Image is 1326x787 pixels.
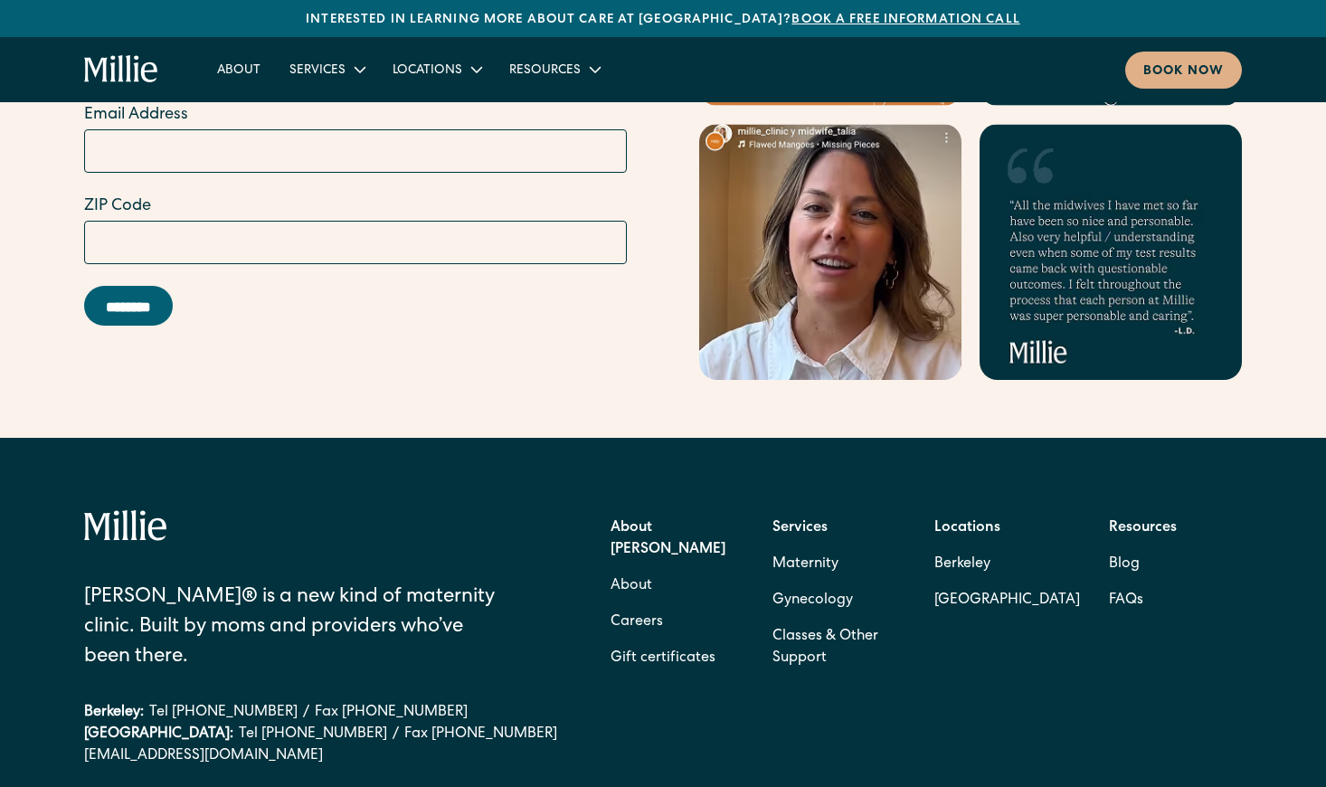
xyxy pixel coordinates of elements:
div: Book now [1143,62,1224,81]
label: ZIP Code [84,194,627,219]
a: Tel [PHONE_NUMBER] [149,702,298,724]
div: Berkeley: [84,702,144,724]
div: / [393,724,399,745]
a: About [203,54,275,84]
a: [GEOGRAPHIC_DATA] [934,583,1080,619]
div: Resources [495,54,613,84]
a: About [611,568,652,604]
a: [EMAIL_ADDRESS][DOMAIN_NAME] [84,745,557,767]
div: Services [289,62,346,81]
a: FAQs [1109,583,1143,619]
div: Locations [393,62,462,81]
div: Locations [378,54,495,84]
a: home [84,55,159,84]
strong: Services [772,521,828,536]
div: Services [275,54,378,84]
a: Tel [PHONE_NUMBER] [239,724,387,745]
a: Berkeley [934,546,1080,583]
div: [PERSON_NAME]® is a new kind of maternity clinic. Built by moms and providers who’ve been there. [84,583,510,673]
a: Maternity [772,546,838,583]
strong: Locations [934,521,1000,536]
div: / [303,702,309,724]
a: Fax [PHONE_NUMBER] [404,724,557,745]
a: Blog [1109,546,1140,583]
label: Email Address [84,103,627,128]
div: Resources [509,62,581,81]
a: Fax [PHONE_NUMBER] [315,702,468,724]
a: Careers [611,604,663,640]
a: Classes & Other Support [772,619,905,677]
a: Book now [1125,52,1242,89]
div: [GEOGRAPHIC_DATA]: [84,724,233,745]
a: Book a free information call [791,14,1019,26]
strong: Resources [1109,521,1177,536]
strong: About [PERSON_NAME] [611,521,725,557]
a: Gynecology [772,583,853,619]
a: Gift certificates [611,640,715,677]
